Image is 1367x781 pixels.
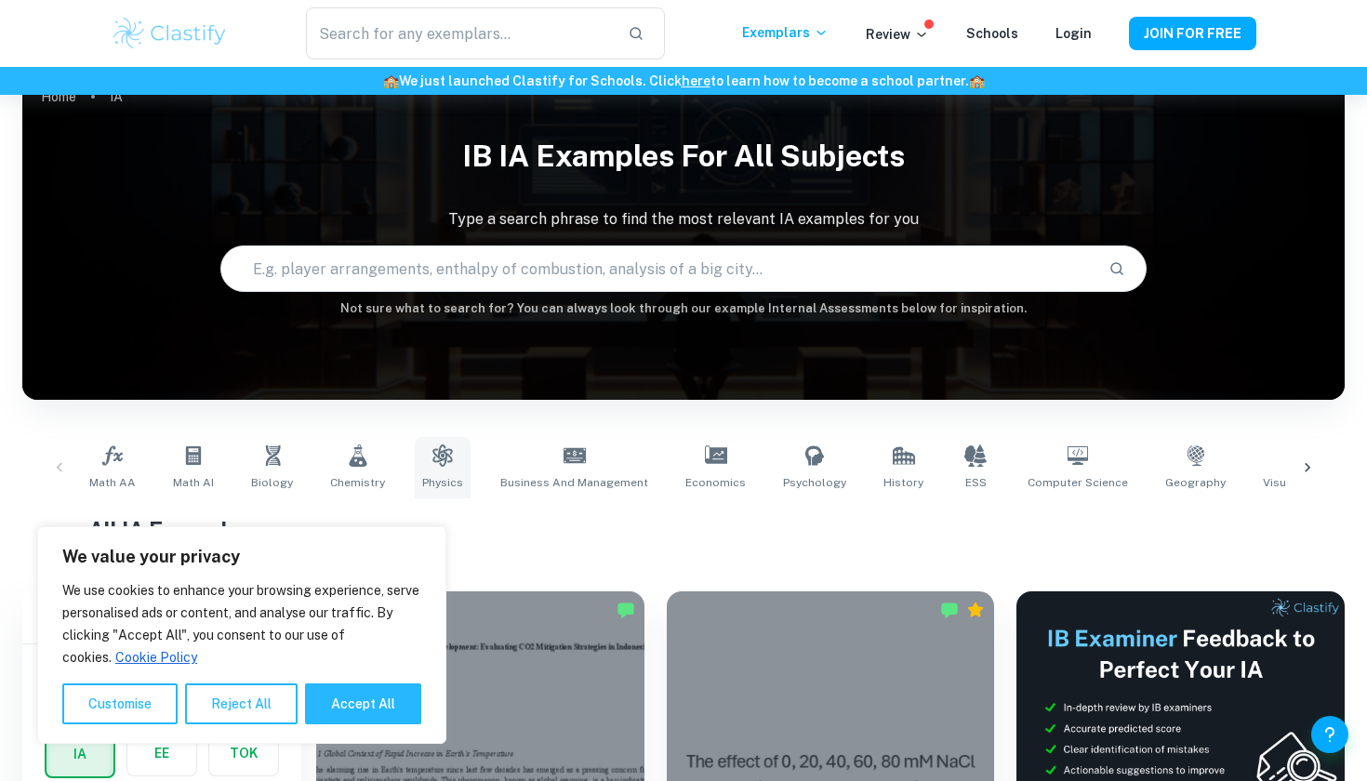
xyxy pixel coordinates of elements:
button: TOK [209,731,278,775]
p: IA [110,86,123,107]
button: Customise [62,683,178,724]
input: E.g. player arrangements, enthalpy of combustion, analysis of a big city... [221,243,1093,295]
span: ESS [965,474,987,491]
button: JOIN FOR FREE [1129,17,1256,50]
span: Math AI [173,474,214,491]
button: IA [46,732,113,776]
span: History [883,474,923,491]
p: Type a search phrase to find the most relevant IA examples for you [22,208,1345,231]
h1: All IA Examples [88,513,1279,547]
button: Reject All [185,683,298,724]
h1: IB IA examples for all subjects [22,126,1345,186]
p: We use cookies to enhance your browsing experience, serve personalised ads or content, and analys... [62,579,421,668]
span: Chemistry [330,474,385,491]
input: Search for any exemplars... [306,7,613,60]
span: Computer Science [1028,474,1128,491]
p: Review [866,24,929,45]
a: Cookie Policy [114,649,198,666]
img: Clastify logo [111,15,229,52]
div: We value your privacy [37,526,446,744]
a: Schools [966,26,1018,41]
span: Psychology [783,474,846,491]
span: Math AA [89,474,136,491]
p: We value your privacy [62,546,421,568]
h6: We just launched Clastify for Schools. Click to learn how to become a school partner. [4,71,1363,91]
span: Business and Management [500,474,648,491]
div: Premium [966,601,985,619]
img: Marked [617,601,635,619]
span: 🏫 [969,73,985,88]
button: EE [127,731,196,775]
span: 🏫 [383,73,399,88]
span: Geography [1165,474,1226,491]
button: Search [1101,253,1133,285]
span: Economics [685,474,746,491]
span: Biology [251,474,293,491]
img: Marked [940,601,959,619]
h6: Filter exemplars [22,591,301,643]
button: Accept All [305,683,421,724]
a: Login [1055,26,1092,41]
p: Exemplars [742,22,829,43]
a: Home [41,84,76,110]
h6: Not sure what to search for? You can always look through our example Internal Assessments below f... [22,299,1345,318]
span: Physics [422,474,463,491]
button: Help and Feedback [1311,716,1348,753]
a: here [682,73,710,88]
